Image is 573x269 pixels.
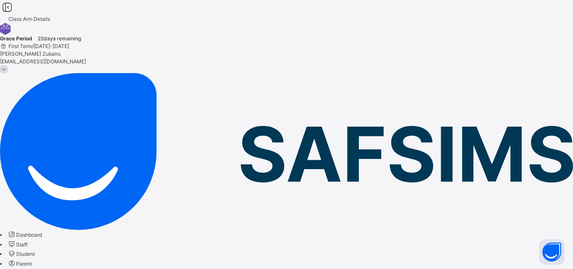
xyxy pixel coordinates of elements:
span: Dashboard [16,232,42,238]
span: Parent [16,261,32,267]
span: Class Arm Details [8,16,50,22]
a: Parent [7,261,32,267]
a: Student [7,251,35,257]
span: 22 days remaining [38,35,81,42]
a: Staff [7,241,28,248]
span: Staff [16,241,28,248]
span: Student [16,251,35,257]
a: Dashboard [7,232,42,238]
button: Open asap [539,239,565,265]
